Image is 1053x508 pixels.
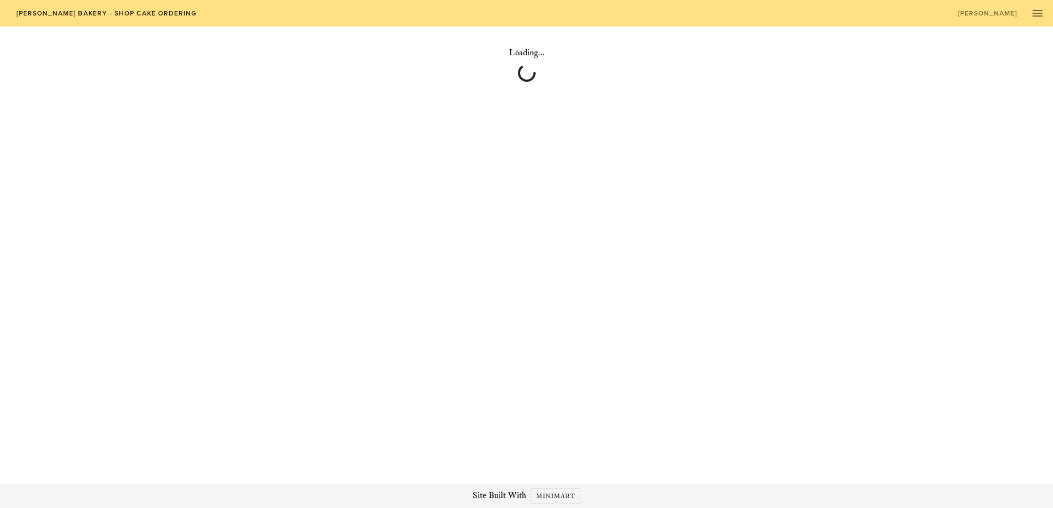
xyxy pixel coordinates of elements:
h4: Loading... [53,46,1000,60]
span: [PERSON_NAME] Bakery - Shop Cake Ordering [15,9,197,17]
a: [PERSON_NAME] Bakery - Shop Cake Ordering [9,6,204,21]
a: Minimart [531,488,581,504]
span: [PERSON_NAME] [957,9,1018,17]
a: [PERSON_NAME] [950,6,1024,21]
span: Site Built With [473,489,526,502]
span: Minimart [536,492,576,500]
